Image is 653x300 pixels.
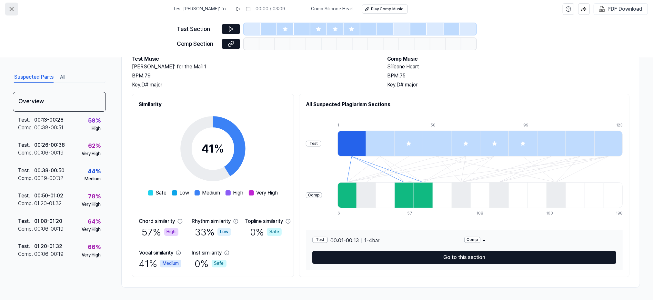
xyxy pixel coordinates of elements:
[34,192,63,200] div: 00:50 - 01:02
[34,243,62,250] div: 01:20 - 01:32
[34,124,63,132] div: 00:38 - 00:51
[608,5,642,13] div: PDF Download
[546,211,565,216] div: 160
[566,6,571,12] svg: help
[82,151,101,157] div: Very High
[34,200,62,207] div: 01:20 - 01:32
[132,81,374,89] div: Key. D# major
[212,260,226,267] div: Safe
[34,141,65,149] div: 00:26 - 00:38
[256,6,286,12] div: 00:00 / 03:09
[160,260,181,267] div: Medium
[18,149,34,157] div: Comp .
[13,92,106,112] div: Overview
[387,55,629,63] h2: Comp Music
[92,125,101,132] div: High
[18,200,34,207] div: Comp .
[523,123,552,128] div: 99
[139,217,175,225] div: Chord similarity
[616,211,623,216] div: 198
[477,211,496,216] div: 108
[18,192,34,200] div: Test .
[306,192,322,198] div: Comp
[34,175,63,182] div: 00:19 - 00:32
[82,252,101,258] div: Very High
[34,167,65,175] div: 00:38 - 00:50
[362,5,408,14] button: Play Comp Music
[14,72,54,83] button: Suspected Parts
[464,237,480,243] div: Comp
[142,225,178,239] div: 57 %
[82,226,101,233] div: Very High
[464,237,616,245] div: -
[18,141,34,149] div: Test .
[85,176,101,182] div: Medium
[616,123,623,128] div: 123
[173,6,230,12] span: Test . [PERSON_NAME]’ for the Mail 1
[82,201,101,208] div: Very High
[18,175,34,182] div: Comp .
[371,6,404,12] div: Play Comp Music
[192,217,231,225] div: Rhythm similarity
[34,250,64,258] div: 00:06 - 00:19
[132,55,374,63] h2: Test Music
[306,141,321,147] div: Test
[202,140,225,157] div: 41
[88,141,101,151] div: 62 %
[34,149,64,157] div: 00:06 - 00:19
[88,192,101,201] div: 78 %
[195,225,231,239] div: 33 %
[156,189,167,197] span: Safe
[18,225,34,233] div: Comp .
[18,124,34,132] div: Comp .
[18,243,34,250] div: Test .
[139,249,173,257] div: Vocal similarity
[88,243,101,252] div: 66 %
[599,6,605,12] img: PDF Download
[250,225,282,239] div: 0 %
[34,225,64,233] div: 00:06 - 00:19
[18,116,34,124] div: Test .
[192,249,222,257] div: Inst similarity
[18,167,34,175] div: Test .
[306,101,623,108] h2: All Suspected Plagiarism Sections
[364,237,379,245] span: 1 - 4 bar
[139,101,287,108] h2: Similarity
[387,72,629,80] div: BPM. 75
[598,4,644,15] button: PDF Download
[387,81,629,89] div: Key. D# major
[132,72,374,80] div: BPM. 79
[430,123,459,128] div: 50
[563,3,574,15] button: help
[88,167,101,176] div: 44 %
[177,39,218,49] div: Comp Section
[233,189,244,197] span: High
[132,63,374,71] h2: [PERSON_NAME]’ for the Mail 1
[180,189,189,197] span: Low
[18,250,34,258] div: Comp .
[312,251,616,264] button: Go to this section
[177,25,218,34] div: Test Section
[407,211,426,216] div: 57
[337,123,366,128] div: 1
[387,63,629,71] h2: Silicone Heart
[34,217,62,225] div: 01:08 - 01:20
[88,217,101,226] div: 64 %
[18,217,34,225] div: Test .
[202,189,220,197] span: Medium
[267,228,282,236] div: Safe
[217,228,231,236] div: Low
[60,72,65,83] button: All
[164,228,178,236] div: High
[330,237,359,245] span: 00:01 - 00:13
[337,211,357,216] div: 6
[34,116,64,124] div: 00:13 - 00:26
[245,217,283,225] div: Topline similarity
[88,116,101,125] div: 58 %
[581,6,587,12] img: share
[195,257,226,270] div: 0 %
[312,237,328,243] div: Test
[139,257,181,270] div: 41 %
[256,189,278,197] span: Very High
